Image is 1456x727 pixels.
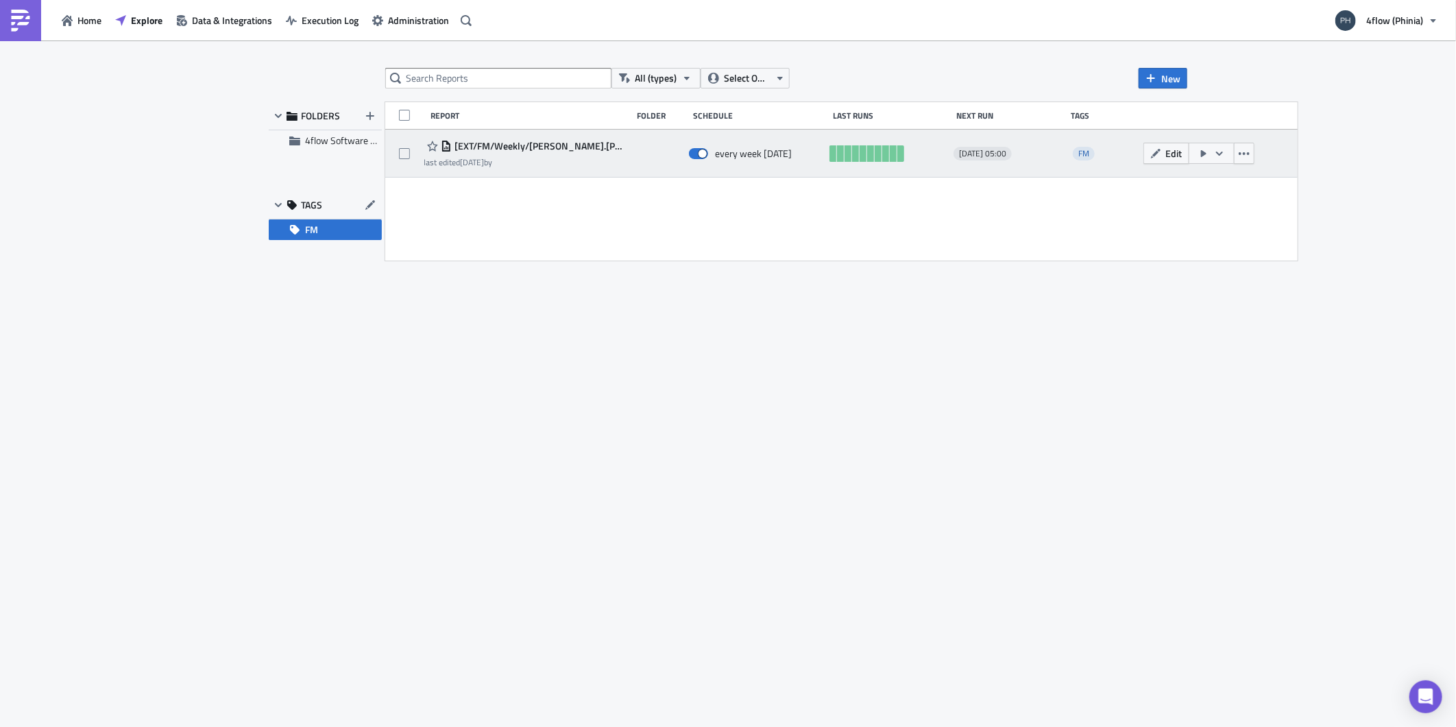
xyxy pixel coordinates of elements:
span: New [1161,71,1180,86]
span: Edit [1166,146,1182,160]
div: Folder [637,110,687,121]
span: Administration [388,13,449,27]
button: Administration [365,10,456,31]
span: FM [1073,147,1095,160]
div: Last Runs [833,110,949,121]
span: Data & Integrations [192,13,272,27]
div: Schedule [694,110,827,121]
div: Report [430,110,630,121]
button: All (types) [611,68,701,88]
img: Avatar [1334,9,1357,32]
span: Select Owner [724,71,770,86]
span: FOLDERS [301,110,340,122]
button: Edit [1143,143,1189,164]
span: [DATE] 05:00 [959,148,1006,159]
div: Next Run [956,110,1064,121]
span: All (types) [635,71,677,86]
span: Home [77,13,101,27]
button: Select Owner [701,68,790,88]
button: Execution Log [279,10,365,31]
span: FM [1078,147,1089,160]
button: Data & Integrations [169,10,279,31]
input: Search Reports [385,68,611,88]
div: last edited by [424,157,625,167]
span: Execution Log [302,13,359,27]
span: Explore [131,13,162,27]
button: FM [269,219,382,240]
span: TAGS [301,199,322,211]
button: New [1139,68,1187,88]
img: PushMetrics [10,10,32,32]
span: FM [305,219,318,240]
span: [EXT/FM/Weekly/bence.varga] - PHINIA - Old shipments with no billing run [452,140,625,152]
div: Open Intercom Messenger [1409,680,1442,713]
time: 2025-09-02T13:46:06Z [461,156,485,169]
button: Home [55,10,108,31]
span: 4flow (Phinia) [1366,13,1423,27]
div: every week on Wednesday [715,147,792,160]
div: Tags [1071,110,1137,121]
button: Explore [108,10,169,31]
span: 4flow Software KAM [305,133,389,147]
button: 4flow (Phinia) [1327,5,1446,36]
